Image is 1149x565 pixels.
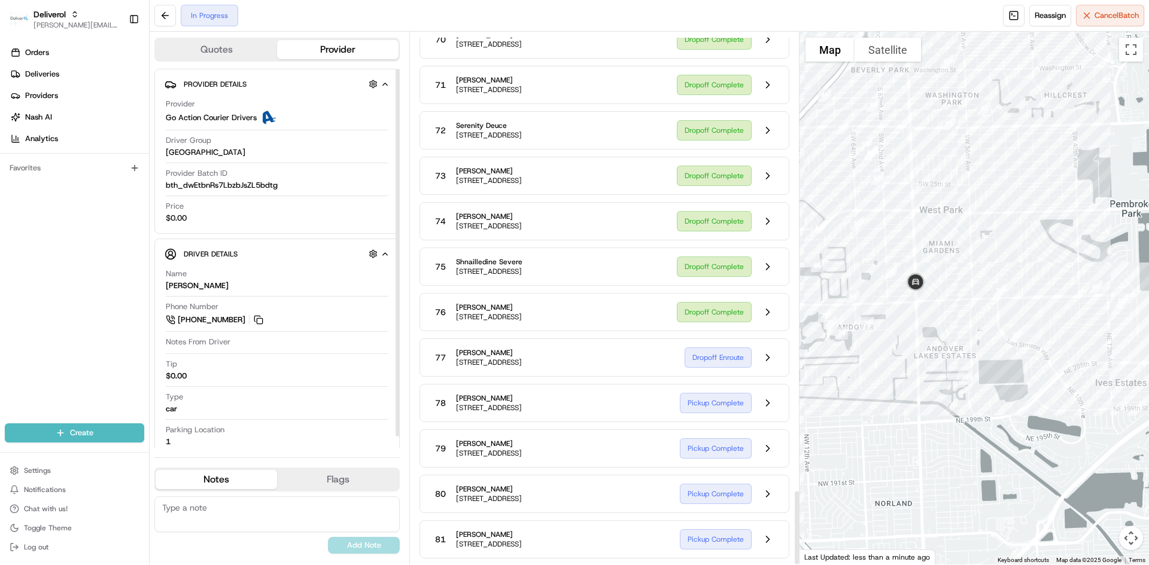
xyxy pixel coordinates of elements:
span: [PERSON_NAME] [456,75,522,85]
div: 74 [830,322,853,344]
span: [PERSON_NAME][EMAIL_ADDRESS][PERSON_NAME][DOMAIN_NAME] [34,20,119,30]
span: Knowledge Base [24,173,92,185]
button: Toggle Theme [5,520,144,536]
span: Create [70,427,93,438]
div: 80 [1084,276,1107,298]
span: Parking Location [166,424,224,435]
div: We're available if you need us! [41,126,151,136]
p: Welcome 👋 [12,48,218,67]
button: Map camera controls [1119,526,1143,550]
div: 42 [972,97,995,120]
span: bth_dwEtbnRs7LbzbJsZL5bdtg [166,180,278,191]
span: [PERSON_NAME] [456,303,522,312]
span: [PERSON_NAME] [456,484,522,494]
span: 70 [435,33,446,45]
div: 1 [166,436,171,447]
a: 💻API Documentation [96,169,197,190]
span: Notes From Driver [166,337,230,347]
span: Settings [24,466,51,475]
a: Deliveries [5,65,149,84]
span: Chat with us! [24,504,68,514]
span: [PERSON_NAME] [456,212,522,221]
span: 81 [435,533,446,545]
span: Go Action Courier Drivers [166,112,257,123]
span: Provider Details [184,80,247,89]
div: 📗 [12,175,22,184]
button: Chat with us! [5,500,144,517]
span: [STREET_ADDRESS] [456,39,522,49]
span: Notifications [24,485,66,494]
div: 77 [954,367,977,389]
span: Nash AI [25,112,52,123]
div: 60 [859,142,882,164]
span: $0.00 [166,213,187,224]
span: 78 [435,397,446,409]
div: 78 [1004,323,1027,346]
button: Provider Details [165,74,390,94]
div: 46 [777,87,800,110]
div: Start new chat [41,114,196,126]
span: 80 [435,488,446,500]
span: [PERSON_NAME] [456,166,522,176]
span: [GEOGRAPHIC_DATA] [166,147,245,158]
button: CancelBatch [1076,5,1144,26]
span: [STREET_ADDRESS] [456,267,522,276]
button: Provider [277,40,399,59]
span: 75 [435,261,446,273]
span: [STREET_ADDRESS] [456,85,522,94]
span: 71 [435,79,446,91]
span: Phone Number [166,301,218,312]
img: ActionCourier.png [262,111,276,125]
span: Analytics [25,133,58,144]
div: 59 [854,133,877,156]
button: Quotes [156,40,277,59]
span: Provider [166,99,195,109]
img: Google [803,549,842,564]
a: 📗Knowledge Base [7,169,96,190]
div: 58 [831,117,853,139]
span: Deliveries [25,69,59,80]
button: Flags [277,470,399,489]
button: Show satellite imagery [855,38,921,62]
div: car [166,404,177,414]
a: Analytics [5,129,149,148]
span: [STREET_ADDRESS] [456,494,522,503]
button: Create [5,423,144,442]
img: 1736555255976-a54dd68f-1ca7-489b-9aae-adbdc363a1c4 [12,114,34,136]
span: [STREET_ADDRESS] [456,448,522,458]
div: 65 [808,216,831,239]
div: 64 [841,285,864,308]
button: Driver Details [165,244,390,264]
span: Pylon [119,203,145,212]
span: Cancel Batch [1095,10,1139,21]
span: Driver Group [166,135,211,146]
span: Provider Batch ID [166,168,227,179]
div: 76 [879,261,902,283]
span: 74 [435,215,446,227]
div: 45 [813,84,836,106]
img: Deliverol [10,11,29,28]
span: Tip [166,359,177,369]
span: Serenity Deuce [456,121,522,130]
span: [PERSON_NAME] [456,393,522,403]
button: Log out [5,539,144,555]
div: 61 [859,141,882,164]
span: [PERSON_NAME] [456,439,522,448]
div: 73 [819,311,841,334]
button: Show street map [805,38,855,62]
button: Notes [156,470,277,489]
span: [STREET_ADDRESS] [456,358,522,367]
a: Open this area in Google Maps (opens a new window) [803,549,842,564]
span: [STREET_ADDRESS] [456,130,522,140]
img: Nash [12,12,36,36]
button: Keyboard shortcuts [998,556,1049,564]
div: Favorites [5,158,144,178]
div: 44 [862,94,884,117]
span: API Documentation [113,173,192,185]
div: 72 [813,304,836,327]
a: Providers [5,86,149,105]
div: 62 [866,167,889,190]
span: Map data ©2025 Google [1056,557,1121,563]
div: 75 [856,312,879,335]
span: 76 [435,306,446,318]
